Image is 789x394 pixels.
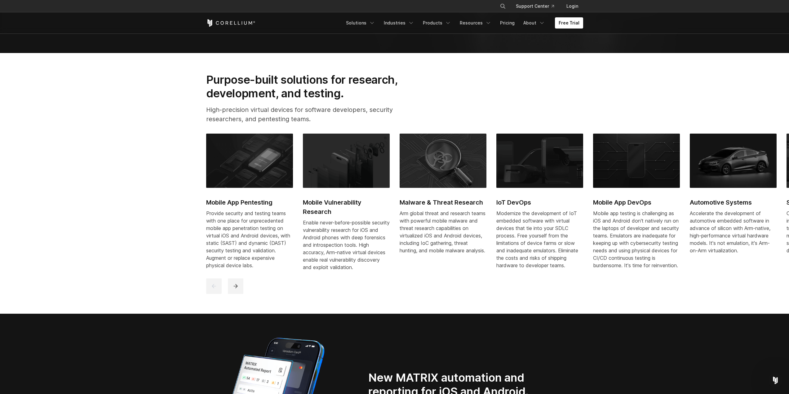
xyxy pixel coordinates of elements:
[303,219,390,271] div: Enable never-before-possible security vulnerability research for iOS and Android phones with deep...
[496,17,518,29] a: Pricing
[303,134,390,188] img: Mobile Vulnerability Research
[206,134,293,188] img: Mobile App Pentesting
[511,1,559,12] a: Support Center
[342,17,583,29] div: Navigation Menu
[303,134,390,278] a: Mobile Vulnerability Research Mobile Vulnerability Research Enable never-before-possible security...
[690,198,777,207] h2: Automotive Systems
[593,198,680,207] h2: Mobile App DevOps
[206,105,418,124] p: High-precision virtual devices for software developers, security researchers, and pentesting teams.
[768,373,783,388] iframe: Intercom live chat
[206,210,293,269] div: Provide security and testing teams with one place for unprecedented mobile app penetration testin...
[555,17,583,29] a: Free Trial
[496,210,583,269] div: Modernize the development of IoT embedded software with virtual devices that tie into your SDLC p...
[228,278,243,294] button: next
[206,73,418,100] h2: Purpose-built solutions for research, development, and testing.
[419,17,455,29] a: Products
[206,278,222,294] button: previous
[496,134,583,188] img: IoT DevOps
[593,210,680,269] div: Mobile app testing is challenging as iOS and Android don't natively run on the laptops of develop...
[520,17,549,29] a: About
[496,134,583,276] a: IoT DevOps IoT DevOps Modernize the development of IoT embedded software with virtual devices tha...
[561,1,583,12] a: Login
[342,17,379,29] a: Solutions
[690,134,777,188] img: Automotive Systems
[400,134,486,188] img: Malware & Threat Research
[303,198,390,216] h2: Mobile Vulnerability Research
[400,134,486,261] a: Malware & Threat Research Malware & Threat Research Arm global threat and research teams with pow...
[400,198,486,207] h2: Malware & Threat Research
[206,198,293,207] h2: Mobile App Pentesting
[593,134,680,188] img: Mobile App DevOps
[206,19,255,27] a: Corellium Home
[497,1,508,12] button: Search
[206,134,293,276] a: Mobile App Pentesting Mobile App Pentesting Provide security and testing teams with one place for...
[456,17,495,29] a: Resources
[380,17,418,29] a: Industries
[400,210,486,254] div: Arm global threat and research teams with powerful mobile malware and threat research capabilitie...
[496,198,583,207] h2: IoT DevOps
[492,1,583,12] div: Navigation Menu
[690,210,777,254] p: Accelerate the development of automotive embedded software in advance of silicon with Arm-native,...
